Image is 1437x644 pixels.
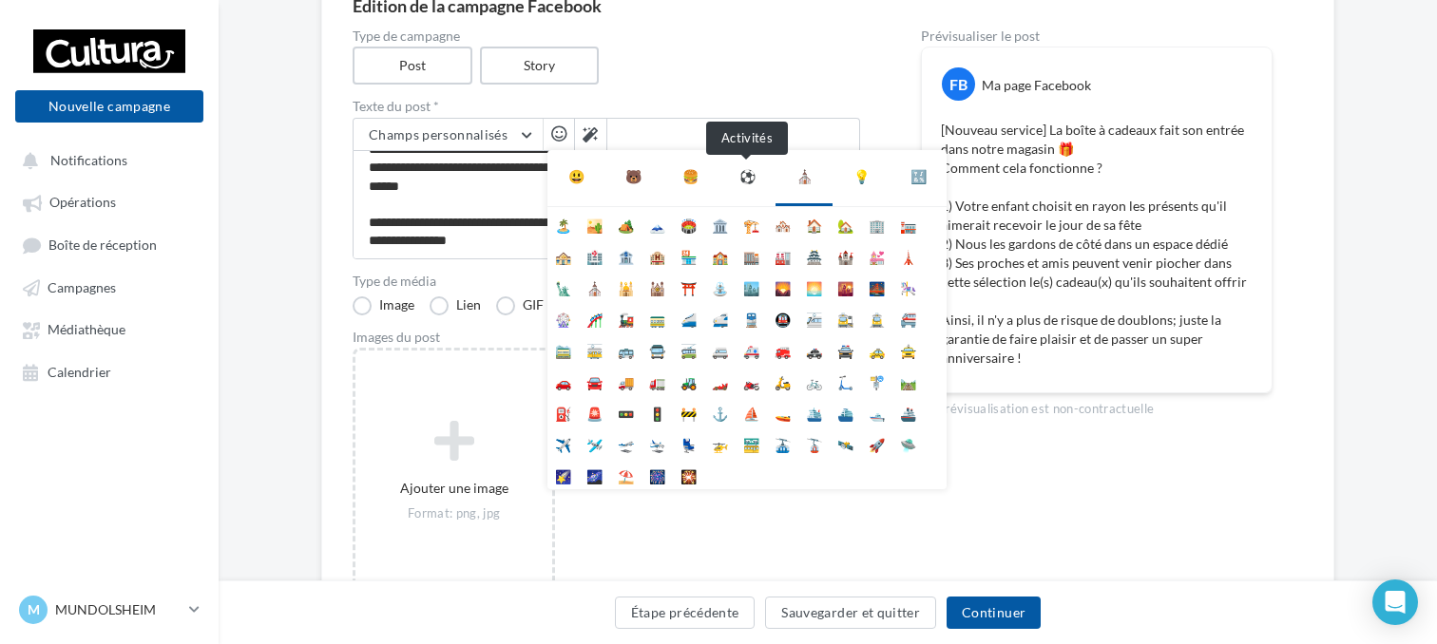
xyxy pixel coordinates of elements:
li: ⛴️ [830,395,861,426]
li: ⛪ [579,270,610,301]
li: 🏟️ [673,207,704,238]
span: Médiathèque [48,322,125,338]
li: 🚞 [547,332,579,364]
li: ⛲ [704,270,736,301]
li: 🌄 [767,270,798,301]
li: 🚤 [767,395,798,426]
li: 🚉 [830,301,861,332]
li: 🚏 [861,364,892,395]
li: 🛵 [767,364,798,395]
li: ⛱️ [610,458,642,489]
li: 🚑 [736,332,767,364]
button: Étape précédente [615,597,756,629]
li: 🕍 [642,270,673,301]
span: Campagnes [48,279,116,295]
li: 🚓 [798,332,830,364]
li: 🏙️ [736,270,767,301]
span: Boîte de réception [48,237,157,253]
span: Notifications [50,152,127,168]
li: 🏬 [736,238,767,270]
li: 🛸 [892,426,924,458]
label: Lien [430,296,481,315]
span: Opérations [49,195,116,211]
li: 🚲 [798,364,830,395]
li: 🚗 [547,364,579,395]
li: 🚌 [610,332,642,364]
li: 🚡 [798,426,830,458]
li: 🚧 [673,395,704,426]
div: Images du post [353,331,860,344]
span: Calendrier [48,364,111,380]
button: Champs personnalisés [354,119,543,151]
a: Boîte de réception [11,227,207,262]
li: 🛩️ [579,426,610,458]
div: 🐻 [625,165,642,188]
label: Image [353,296,414,315]
li: 🎢 [579,301,610,332]
li: 🏠 [798,207,830,238]
li: 🚈 [798,301,830,332]
li: 🛳️ [798,395,830,426]
li: 🗽 [547,270,579,301]
li: 🚛 [642,364,673,395]
div: 🍔 [682,165,699,188]
p: [Nouveau service] La boîte à cadeaux fait son entrée dans notre magasin 🎁 Comment cela fonctionne... [941,121,1253,368]
label: GIF [496,296,544,315]
li: 🚆 [736,301,767,332]
span: Champs personnalisés [369,126,508,142]
li: 🏜️ [579,207,610,238]
a: Opérations [11,184,207,218]
li: 🚍 [642,332,673,364]
a: Campagnes [11,270,207,304]
li: 🌇 [830,270,861,301]
li: 🚁 [704,426,736,458]
li: ⛩️ [673,270,704,301]
li: 🚎 [673,332,704,364]
li: 🏍️ [736,364,767,395]
label: Texte du post * [353,100,860,113]
li: 🛰️ [830,426,861,458]
a: M MUNDOLSHEIM [15,592,203,628]
div: ⛪ [796,165,813,188]
label: Type de campagne [353,29,860,43]
li: 🏨 [642,238,673,270]
li: 🚨 [579,395,610,426]
li: 🏘️ [767,207,798,238]
div: La prévisualisation est non-contractuelle [921,393,1273,418]
li: 🏗️ [736,207,767,238]
li: 🏰 [830,238,861,270]
button: Notifications [11,142,200,177]
li: 🗻 [642,207,673,238]
li: 🏯 [798,238,830,270]
div: 💡 [853,165,870,188]
div: Open Intercom Messenger [1372,579,1418,625]
li: 🏛️ [704,207,736,238]
li: 🌅 [798,270,830,301]
li: ⚓ [704,395,736,426]
li: 🚊 [861,301,892,332]
li: 🏫 [704,238,736,270]
li: 🌉 [861,270,892,301]
label: Post [353,47,472,85]
li: 🚖 [892,332,924,364]
li: 🚔 [830,332,861,364]
li: 💒 [861,238,892,270]
li: 🚥 [610,395,642,426]
label: Story [480,47,600,85]
li: 🛤️ [892,364,924,395]
li: 🚅 [704,301,736,332]
li: 🎇 [673,458,704,489]
div: Activités [706,122,788,155]
li: 🚠 [767,426,798,458]
li: 🛴 [830,364,861,395]
a: Médiathèque [11,312,207,346]
li: 🛬 [642,426,673,458]
li: ⛵ [736,395,767,426]
li: 🎆 [642,458,673,489]
li: 🏦 [610,238,642,270]
li: 🚐 [704,332,736,364]
li: 🚋 [579,332,610,364]
li: 🏭 [767,238,798,270]
li: 🎡 [547,301,579,332]
li: 🏪 [673,238,704,270]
